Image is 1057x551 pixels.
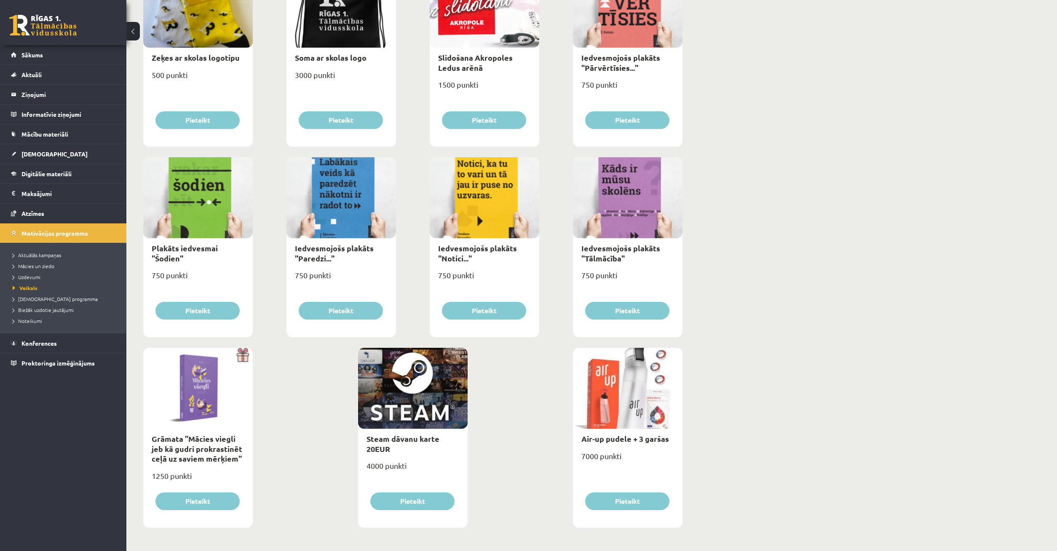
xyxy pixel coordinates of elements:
div: 3000 punkti [286,68,396,89]
a: Sākums [11,45,116,65]
a: Iedvesmojošs plakāts "Notici..." [438,243,517,263]
a: Steam dāvanu karte 20EUR [367,434,439,453]
a: Grāmata "Mācies viegli jeb kā gudri prokrastinēt ceļā uz saviem mērķiem" [152,434,242,463]
button: Pieteikt [155,302,240,320]
div: 4000 punkti [358,459,468,480]
span: Mācību materiāli [21,130,68,138]
legend: Informatīvie ziņojumi [21,105,116,124]
div: 1500 punkti [430,78,539,99]
a: Veikals [13,284,118,292]
button: Pieteikt [299,302,383,320]
span: Aktuālās kampaņas [13,252,61,258]
a: Atzīmes [11,204,116,223]
span: Veikals [13,285,37,291]
button: Pieteikt [155,111,240,129]
a: Ziņojumi [11,85,116,104]
legend: Ziņojumi [21,85,116,104]
span: Digitālie materiāli [21,170,72,177]
span: Aktuāli [21,71,42,78]
span: [DEMOGRAPHIC_DATA] [21,150,88,158]
button: Pieteikt [442,302,526,320]
div: 7000 punkti [573,449,682,470]
div: 750 punkti [430,268,539,289]
a: Informatīvie ziņojumi [11,105,116,124]
a: Mācību materiāli [11,124,116,144]
div: 500 punkti [143,68,253,89]
a: Zeķes ar skolas logotipu [152,53,240,62]
a: Iedvesmojošs plakāts "Paredzi..." [295,243,374,263]
a: Uzdevumi [13,273,118,281]
button: Pieteikt [155,492,240,510]
button: Pieteikt [370,492,455,510]
a: Plakāts iedvesmai "Šodien" [152,243,218,263]
a: Slidošana Akropoles Ledus arēnā [438,53,513,72]
div: 750 punkti [573,78,682,99]
a: Digitālie materiāli [11,164,116,183]
button: Pieteikt [585,492,669,510]
button: Pieteikt [585,302,669,320]
div: 1250 punkti [143,469,253,490]
img: Dāvana ar pārsteigumu [234,348,253,362]
a: Air-up pudele + 3 garšas [581,434,669,443]
a: Aktuāli [11,65,116,84]
span: Atzīmes [21,210,44,217]
a: Konferences [11,333,116,353]
a: [DEMOGRAPHIC_DATA] [11,144,116,164]
span: Uzdevumi [13,274,40,280]
button: Pieteikt [299,111,383,129]
button: Pieteikt [585,111,669,129]
a: Proktoringa izmēģinājums [11,353,116,373]
span: Motivācijas programma [21,229,88,237]
div: 750 punkti [286,268,396,289]
legend: Maksājumi [21,184,116,203]
a: Mācies un ziedo [13,262,118,270]
a: Motivācijas programma [11,223,116,243]
a: Iedvesmojošs plakāts "Pārvērtīsies..." [581,53,660,72]
a: Aktuālās kampaņas [13,251,118,259]
a: Soma ar skolas logo [295,53,367,62]
span: Sākums [21,51,43,59]
span: Noteikumi [13,317,42,324]
div: 750 punkti [143,268,253,289]
div: 750 punkti [573,268,682,289]
span: Konferences [21,339,57,347]
a: Maksājumi [11,184,116,203]
span: Proktoringa izmēģinājums [21,359,95,367]
a: Biežāk uzdotie jautājumi [13,306,118,314]
a: Iedvesmojošs plakāts "Tālmācība" [581,243,660,263]
button: Pieteikt [442,111,526,129]
a: Rīgas 1. Tālmācības vidusskola [9,15,77,36]
span: Mācies un ziedo [13,263,54,269]
a: [DEMOGRAPHIC_DATA] programma [13,295,118,303]
span: [DEMOGRAPHIC_DATA] programma [13,296,98,302]
span: Biežāk uzdotie jautājumi [13,306,74,313]
a: Noteikumi [13,317,118,325]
